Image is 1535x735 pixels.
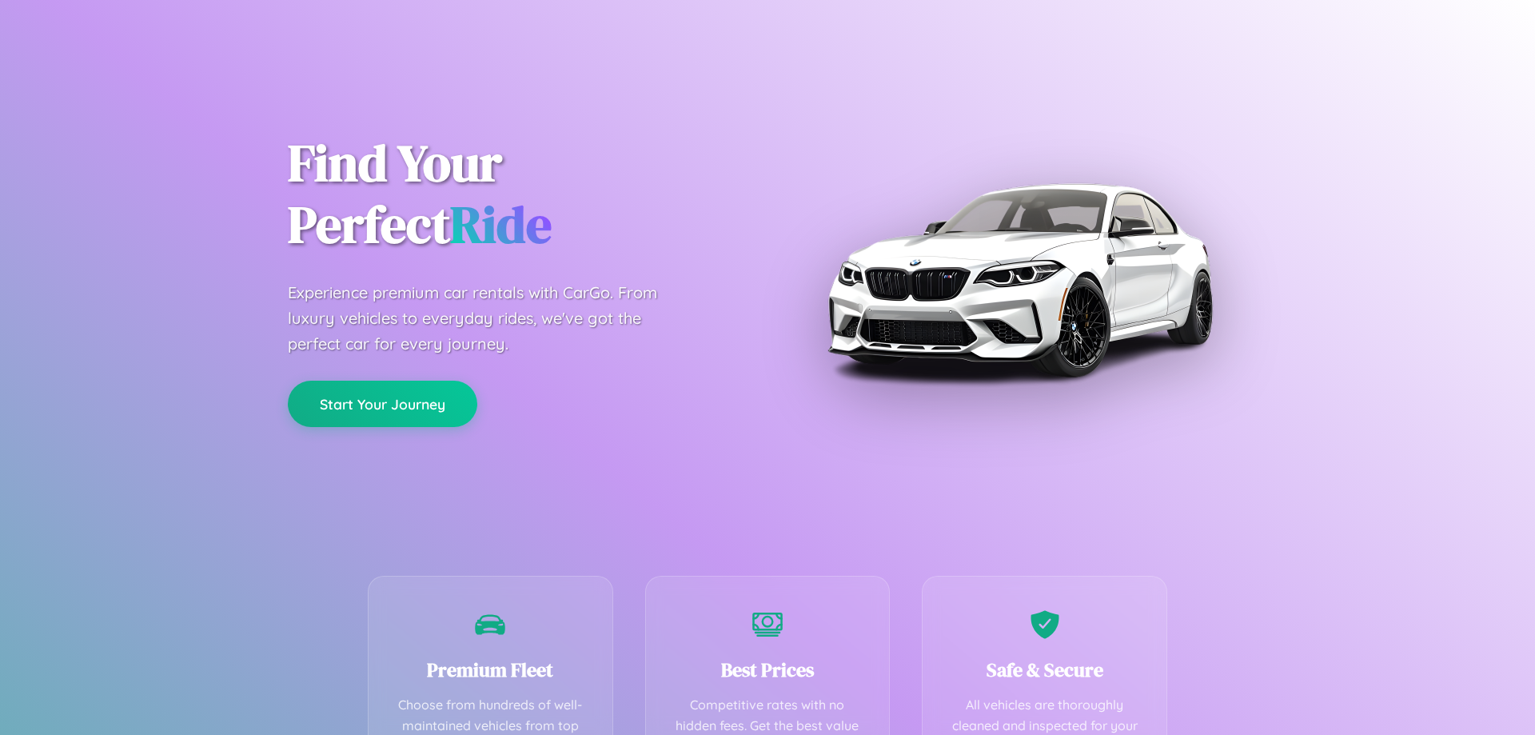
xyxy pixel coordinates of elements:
[947,657,1142,683] h3: Safe & Secure
[819,80,1219,480] img: Premium BMW car rental vehicle
[393,657,588,683] h3: Premium Fleet
[288,133,744,256] h1: Find Your Perfect
[450,190,552,259] span: Ride
[670,657,866,683] h3: Best Prices
[288,381,477,427] button: Start Your Journey
[288,280,688,357] p: Experience premium car rentals with CarGo. From luxury vehicles to everyday rides, we've got the ...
